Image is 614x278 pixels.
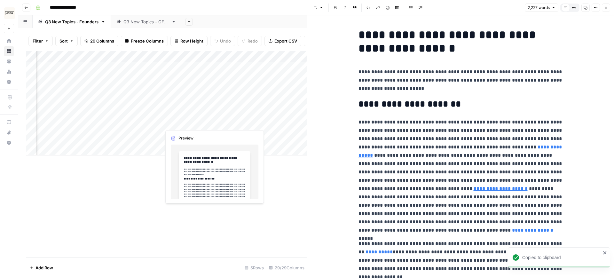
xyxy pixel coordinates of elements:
span: Export CSV [274,38,297,44]
button: Freeze Columns [121,36,168,46]
div: Q3 New Topics - CFOs [123,19,169,25]
div: What's new? [4,128,14,137]
span: Freeze Columns [131,38,164,44]
span: Add Row [35,265,53,271]
div: 29/29 Columns [266,263,307,273]
button: Filter [28,36,53,46]
a: Settings [4,77,14,87]
div: Copied to clipboard [522,254,601,261]
span: Sort [59,38,68,44]
button: What's new? [4,127,14,138]
button: Undo [210,36,235,46]
div: 5 Rows [242,263,266,273]
a: Browse [4,46,14,56]
button: Row Height [170,36,208,46]
span: Redo [248,38,258,44]
span: 29 Columns [90,38,114,44]
button: Add Row [26,263,57,273]
button: Sort [55,36,78,46]
div: Q3 New Topics - Founders [45,19,98,25]
button: close [603,250,607,255]
button: Redo [238,36,262,46]
img: Carta Logo [4,7,15,19]
a: Home [4,36,14,46]
span: Undo [220,38,231,44]
span: Filter [33,38,43,44]
a: Your Data [4,56,14,67]
button: Export CSV [264,36,301,46]
span: 2,227 words [528,5,550,11]
a: AirOps Academy [4,117,14,127]
button: 29 Columns [80,36,118,46]
a: Q3 New Topics - CFOs [111,15,181,28]
span: Row Height [180,38,203,44]
a: Usage [4,67,14,77]
button: Help + Support [4,138,14,148]
button: 2,227 words [525,4,558,12]
button: Workspace: Carta [4,5,14,21]
a: Q3 New Topics - Founders [33,15,111,28]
